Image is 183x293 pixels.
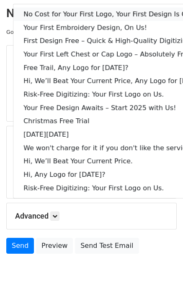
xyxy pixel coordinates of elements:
h5: Advanced [15,211,168,221]
a: Send Test Email [75,238,139,254]
a: Send [6,238,34,254]
h2: New Campaign [6,6,177,20]
a: Preview [36,238,73,254]
iframe: Chat Widget [141,253,183,293]
small: Google Sheet: [6,29,72,35]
